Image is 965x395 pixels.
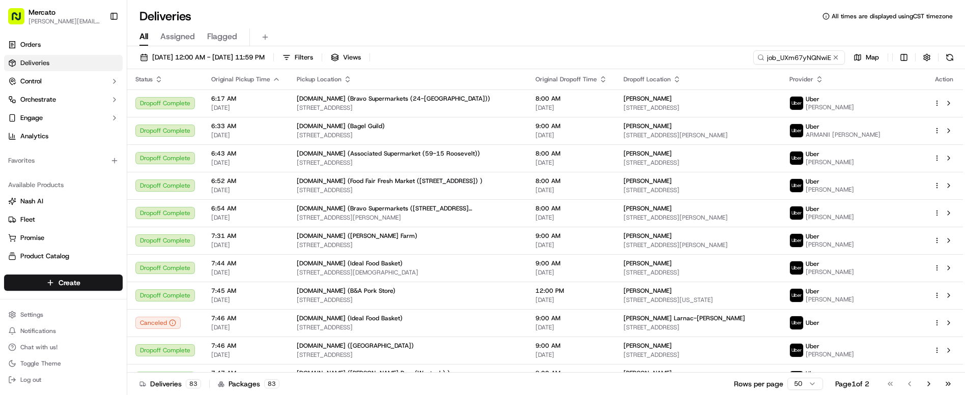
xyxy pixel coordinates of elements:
[211,177,280,185] span: 6:52 AM
[211,95,280,103] span: 6:17 AM
[297,296,519,304] span: [STREET_ADDRESS]
[211,149,280,158] span: 6:43 AM
[20,40,41,49] span: Orders
[535,342,607,350] span: 9:00 AM
[790,316,803,329] img: uber-new-logo.jpeg
[297,351,519,359] span: [STREET_ADDRESS]
[211,186,280,194] span: [DATE]
[297,75,342,83] span: Pickup Location
[535,287,607,295] span: 12:00 PM
[623,323,773,331] span: [STREET_ADDRESS]
[8,197,119,206] a: Nash AI
[4,128,123,144] a: Analytics
[832,12,953,20] span: All times are displayed using CST timezone
[297,177,482,185] span: [DOMAIN_NAME] (Food Fair Fresh Market ([STREET_ADDRESS]) )
[8,215,119,224] a: Fleet
[806,268,854,276] span: [PERSON_NAME]
[790,151,803,165] img: uber-new-logo.jpeg
[297,342,414,350] span: [DOMAIN_NAME] ([GEOGRAPHIC_DATA])
[20,252,69,261] span: Product Catalog
[623,259,672,267] span: [PERSON_NAME]
[806,95,819,103] span: Uber
[297,186,519,194] span: [STREET_ADDRESS]
[535,268,607,277] span: [DATE]
[753,50,845,65] input: Type to search
[806,287,819,295] span: Uber
[297,122,385,130] span: [DOMAIN_NAME] (Bagel Guild)
[29,7,55,17] button: Mercato
[297,159,519,167] span: [STREET_ADDRESS]
[343,53,361,62] span: Views
[218,379,279,389] div: Packages
[806,370,819,378] span: Uber
[806,319,819,327] span: Uber
[806,158,854,166] span: [PERSON_NAME]
[806,342,819,350] span: Uber
[211,232,280,240] span: 7:31 AM
[623,186,773,194] span: [STREET_ADDRESS]
[789,75,813,83] span: Provider
[135,50,269,65] button: [DATE] 12:00 AM - [DATE] 11:59 PM
[806,232,819,240] span: Uber
[866,53,879,62] span: Map
[135,75,153,83] span: Status
[806,350,854,358] span: [PERSON_NAME]
[806,205,819,213] span: Uber
[29,17,101,25] button: [PERSON_NAME][EMAIL_ADDRESS][PERSON_NAME][DOMAIN_NAME]
[20,233,44,242] span: Promise
[734,379,783,389] p: Rows per page
[623,177,672,185] span: [PERSON_NAME]
[4,55,123,71] a: Deliveries
[849,50,884,65] button: Map
[211,351,280,359] span: [DATE]
[20,327,56,335] span: Notifications
[4,356,123,371] button: Toggle Theme
[297,214,519,222] span: [STREET_ADDRESS][PERSON_NAME]
[790,234,803,247] img: uber-new-logo.jpeg
[806,103,854,111] span: [PERSON_NAME]
[59,278,80,288] span: Create
[20,77,42,86] span: Control
[4,37,123,53] a: Orders
[790,206,803,220] img: uber-new-logo.jpeg
[535,149,607,158] span: 8:00 AM
[139,31,148,43] span: All
[20,197,43,206] span: Nash AI
[535,159,607,167] span: [DATE]
[4,92,123,108] button: Orchestrate
[535,104,607,112] span: [DATE]
[297,314,403,322] span: [DOMAIN_NAME] (Ideal Food Basket)
[4,177,123,193] div: Available Products
[211,214,280,222] span: [DATE]
[160,31,195,43] span: Assigned
[20,113,43,123] span: Engage
[297,204,519,212] span: [DOMAIN_NAME] (Bravo Supermarkets ([STREET_ADDRESS][PERSON_NAME]))
[4,153,123,169] div: Favorites
[8,252,119,261] a: Product Catalog
[211,131,280,139] span: [DATE]
[297,323,519,331] span: [STREET_ADDRESS]
[211,287,280,295] span: 7:45 AM
[211,314,280,322] span: 7:46 AM
[623,131,773,139] span: [STREET_ADDRESS][PERSON_NAME]
[297,369,450,377] span: [DOMAIN_NAME] ([PERSON_NAME] Bros (Wantagh) )
[623,104,773,112] span: [STREET_ADDRESS]
[623,95,672,103] span: [PERSON_NAME]
[623,351,773,359] span: [STREET_ADDRESS]
[806,186,854,194] span: [PERSON_NAME]
[623,296,773,304] span: [STREET_ADDRESS][US_STATE]
[790,289,803,302] img: uber-new-logo.jpeg
[933,75,955,83] div: Action
[623,287,672,295] span: [PERSON_NAME]
[535,204,607,212] span: 8:00 AM
[4,110,123,126] button: Engage
[790,261,803,275] img: uber-new-logo.jpeg
[535,214,607,222] span: [DATE]
[297,149,480,158] span: [DOMAIN_NAME] (Associated Supermarket (59-15 Roosevelt))
[278,50,318,65] button: Filters
[297,259,403,267] span: [DOMAIN_NAME] (Ideal Food Basket)
[535,186,607,194] span: [DATE]
[8,233,119,242] a: Promise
